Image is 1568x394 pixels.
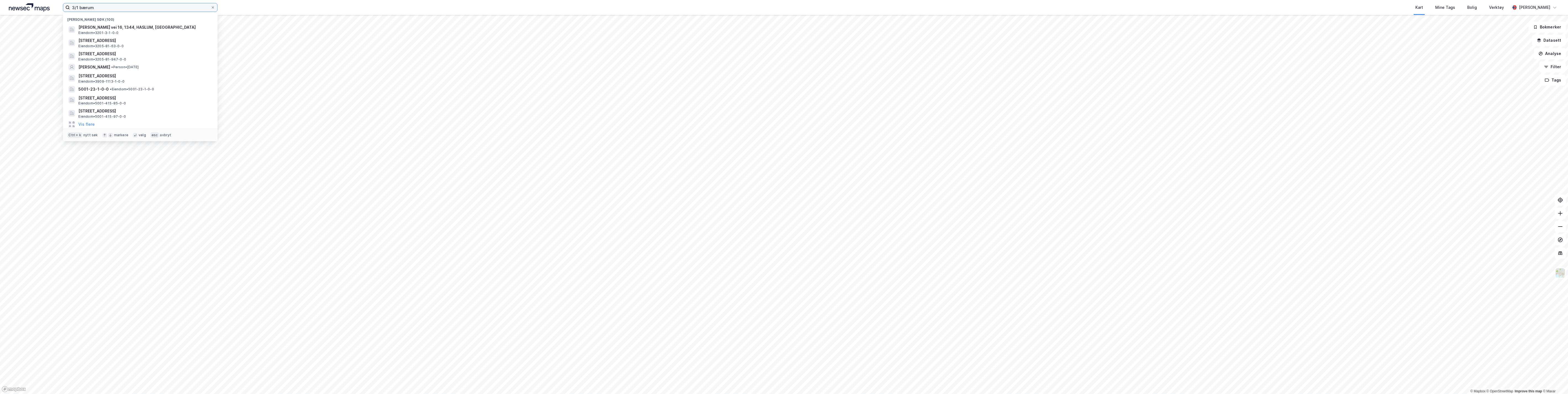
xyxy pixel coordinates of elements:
[9,3,50,12] img: logo.a4113a55bc3d86da70a041830d287a7e.svg
[78,37,211,44] span: [STREET_ADDRESS]
[78,86,109,93] span: 5001-23-1-0-0
[83,133,98,137] div: nytt søk
[1532,35,1566,46] button: Datasett
[139,133,146,137] div: velg
[1415,4,1423,11] div: Kart
[110,87,154,91] span: Eiendom • 5001-23-1-0-0
[111,65,113,69] span: •
[78,108,211,114] span: [STREET_ADDRESS]
[110,87,112,91] span: •
[1529,22,1566,33] button: Bokmerker
[78,73,211,79] span: [STREET_ADDRESS]
[1467,4,1477,11] div: Bolig
[160,133,171,137] div: avbryt
[1487,389,1513,393] a: OpenStreetMap
[1555,268,1566,278] img: Z
[63,13,218,23] div: [PERSON_NAME] søk (100)
[1540,367,1568,394] div: Kontrollprogram for chat
[150,132,159,138] div: esc
[78,57,126,62] span: Eiendom • 3205-81-947-0-0
[1489,4,1504,11] div: Verktøy
[1435,4,1455,11] div: Mine Tags
[78,121,95,128] button: Vis flere
[1519,4,1550,11] div: [PERSON_NAME]
[78,24,211,31] span: [PERSON_NAME] vei 16, 1344, HASLUM, [GEOGRAPHIC_DATA]
[114,133,128,137] div: markere
[1539,61,1566,72] button: Filter
[78,51,211,57] span: [STREET_ADDRESS]
[67,132,82,138] div: Ctrl + k
[2,386,26,392] a: Mapbox homepage
[78,95,211,101] span: [STREET_ADDRESS]
[111,65,139,69] span: Person • [DATE]
[78,79,125,84] span: Eiendom • 3909-1113-1-0-0
[1534,48,1566,59] button: Analyse
[70,3,211,12] input: Søk på adresse, matrikkel, gårdeiere, leietakere eller personer
[78,44,123,48] span: Eiendom • 3205-81-63-0-0
[78,64,110,70] span: [PERSON_NAME]
[78,31,118,35] span: Eiendom • 3201-3-1-0-0
[1515,389,1542,393] a: Improve this map
[1540,367,1568,394] iframe: Chat Widget
[78,114,126,119] span: Eiendom • 5001-415-97-0-0
[1540,75,1566,86] button: Tags
[78,101,126,106] span: Eiendom • 5001-415-85-0-0
[1470,389,1485,393] a: Mapbox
